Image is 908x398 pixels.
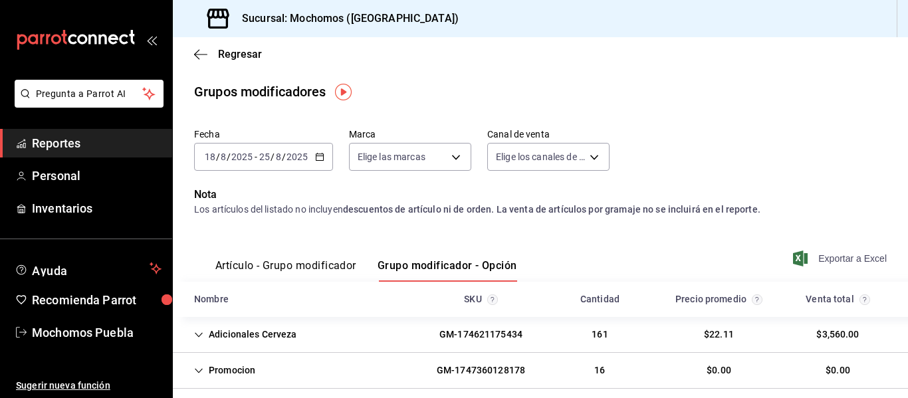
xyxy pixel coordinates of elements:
[16,379,162,393] span: Sugerir nueva función
[815,358,861,383] div: Cell
[32,199,162,217] span: Inventarios
[349,130,471,139] label: Marca
[429,322,533,347] div: Cell
[255,151,257,162] span: -
[32,260,144,276] span: Ayuda
[259,151,271,162] input: --
[343,204,760,215] strong: descuentos de artículo ni de orden. La venta de artículos por gramaje no se incluirá en el reporte.
[9,96,164,110] a: Pregunta a Parrot AI
[426,358,536,383] div: Cell
[32,167,162,185] span: Personal
[32,324,162,342] span: Mochomos Puebla
[204,151,216,162] input: --
[183,287,421,312] div: HeadCell
[215,259,356,282] button: Artículo - Grupo modificador
[421,287,540,312] div: HeadCell
[32,291,162,309] span: Recomienda Parrot
[183,322,308,347] div: Cell
[194,82,326,102] div: Grupos modificadores
[194,130,333,139] label: Fecha
[194,203,887,217] div: Los artículos del listado no incluyen
[540,287,659,312] div: HeadCell
[282,151,286,162] span: /
[194,187,887,203] p: Nota
[487,294,498,305] svg: Los grupos modificadores y las opciones se agruparán por SKU; se mostrará el primer creado.
[218,48,262,60] span: Regresar
[581,322,618,347] div: Cell
[335,84,352,100] img: Tooltip marker
[693,322,744,347] div: Cell
[220,151,227,162] input: --
[806,322,869,347] div: Cell
[275,151,282,162] input: --
[271,151,275,162] span: /
[286,151,308,162] input: ----
[496,150,585,163] span: Elige los canales de venta
[173,282,908,317] div: Head
[696,358,742,383] div: Cell
[194,48,262,60] button: Regresar
[215,259,517,282] div: navigation tabs
[32,134,162,152] span: Reportes
[752,294,762,305] svg: Precio promedio = total de grupos modificadores / cantidad
[778,287,897,312] div: HeadCell
[15,80,164,108] button: Pregunta a Parrot AI
[358,150,425,163] span: Elige las marcas
[173,353,908,389] div: Row
[231,151,253,162] input: ----
[584,358,616,383] div: Cell
[173,317,908,353] div: Row
[659,287,778,312] div: HeadCell
[796,250,887,266] button: Exportar a Excel
[231,11,459,27] h3: Sucursal: Mochomos ([GEOGRAPHIC_DATA])
[859,294,870,305] svg: Venta total de las opciones, agrupadas por grupo modificador.
[36,87,143,101] span: Pregunta a Parrot AI
[216,151,220,162] span: /
[146,35,157,45] button: open_drawer_menu
[487,130,610,139] label: Canal de venta
[183,358,266,383] div: Cell
[227,151,231,162] span: /
[378,259,517,282] button: Grupo modificador - Opción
